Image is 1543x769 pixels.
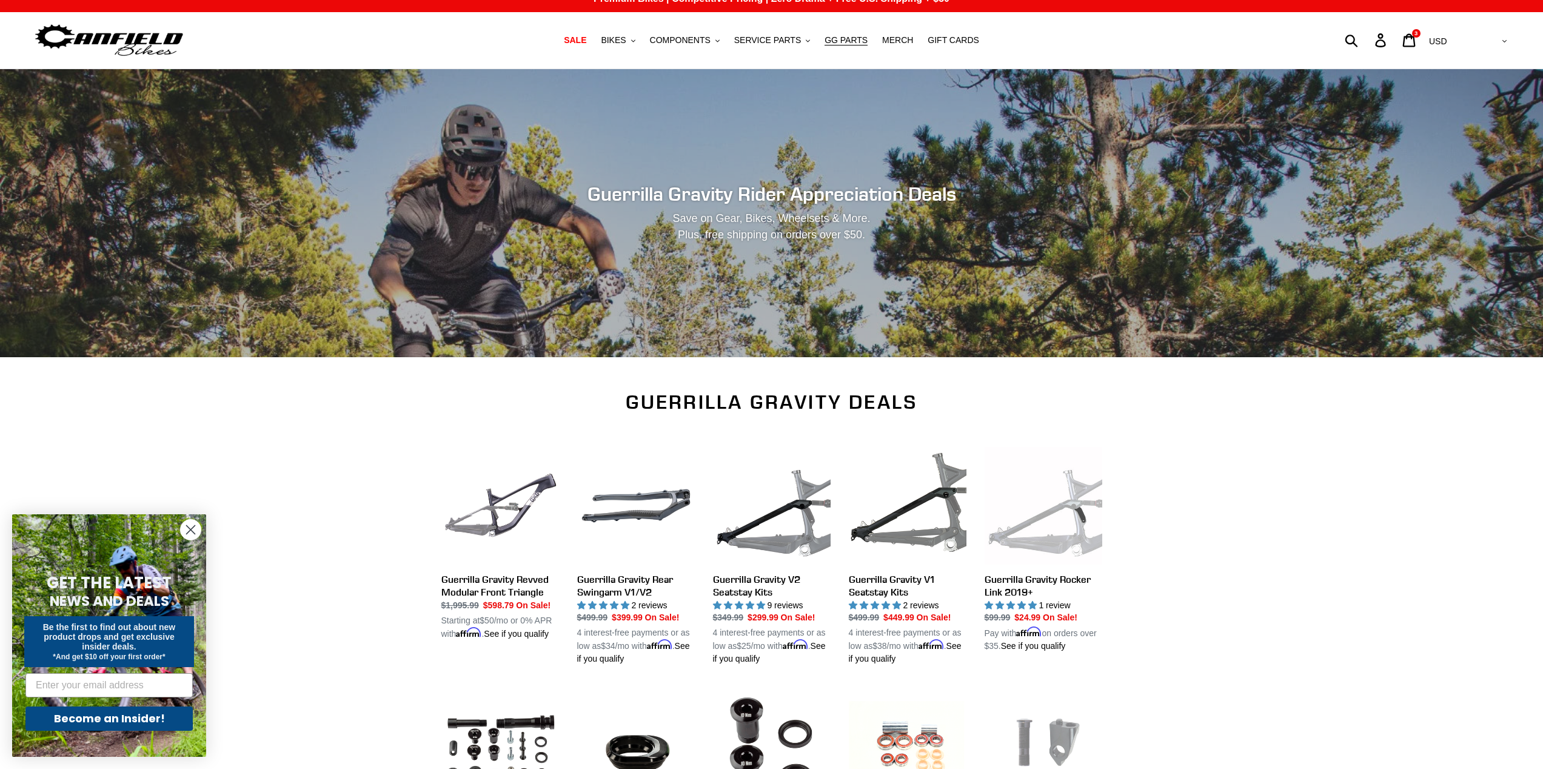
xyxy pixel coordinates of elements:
[728,32,816,49] button: SERVICE PARTS
[1396,27,1424,53] a: 3
[876,32,919,49] a: MERCH
[1351,27,1382,53] input: Search
[825,35,868,45] span: GG PARTS
[928,35,979,45] span: GIFT CARDS
[650,35,711,45] span: COMPONENTS
[644,32,726,49] button: COMPONENTS
[25,673,193,697] input: Enter your email address
[1414,30,1417,36] span: 3
[734,35,801,45] span: SERVICE PARTS
[47,572,172,594] span: GET THE LATEST
[441,391,1102,414] h2: Guerrilla Gravity Deals
[180,519,201,540] button: Close dialog
[595,32,641,49] button: BIKES
[601,35,626,45] span: BIKES
[558,32,592,49] a: SALE
[50,591,169,611] span: NEWS AND DEALS
[524,210,1020,243] p: Save on Gear, Bikes, Wheelsets & More. Plus, free shipping on orders over $50.
[43,622,176,651] span: Be the first to find out about new product drops and get exclusive insider deals.
[33,21,185,59] img: Canfield Bikes
[922,32,985,49] a: GIFT CARDS
[564,35,586,45] span: SALE
[441,183,1102,206] h2: Guerrilla Gravity Rider Appreciation Deals
[882,35,913,45] span: MERCH
[25,707,193,731] button: Become an Insider!
[818,32,874,49] a: GG PARTS
[53,653,165,661] span: *And get $10 off your first order*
